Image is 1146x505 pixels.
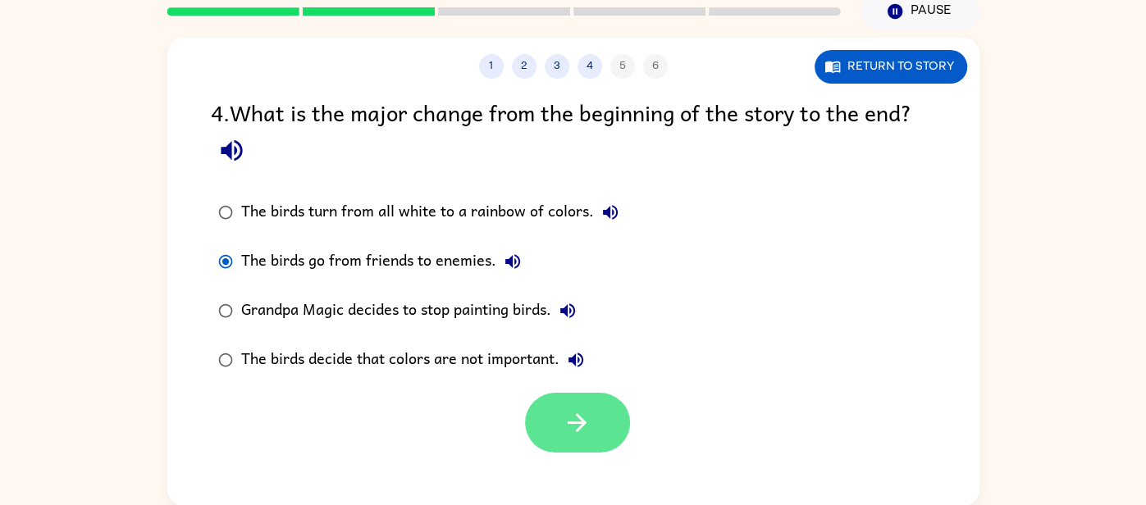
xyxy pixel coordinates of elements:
div: The birds turn from all white to a rainbow of colors. [241,196,627,229]
div: 4 . What is the major change from the beginning of the story to the end? [211,95,936,171]
div: Grandpa Magic decides to stop painting birds. [241,294,584,327]
div: The birds decide that colors are not important. [241,343,592,376]
button: 2 [512,54,536,79]
button: 4 [578,54,602,79]
button: 1 [479,54,504,79]
button: The birds go from friends to enemies. [496,245,529,278]
button: Return to story [815,50,967,84]
button: The birds turn from all white to a rainbow of colors. [594,196,627,229]
button: 3 [545,54,569,79]
button: The birds decide that colors are not important. [559,343,592,376]
div: The birds go from friends to enemies. [241,245,529,278]
button: Grandpa Magic decides to stop painting birds. [551,294,584,327]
